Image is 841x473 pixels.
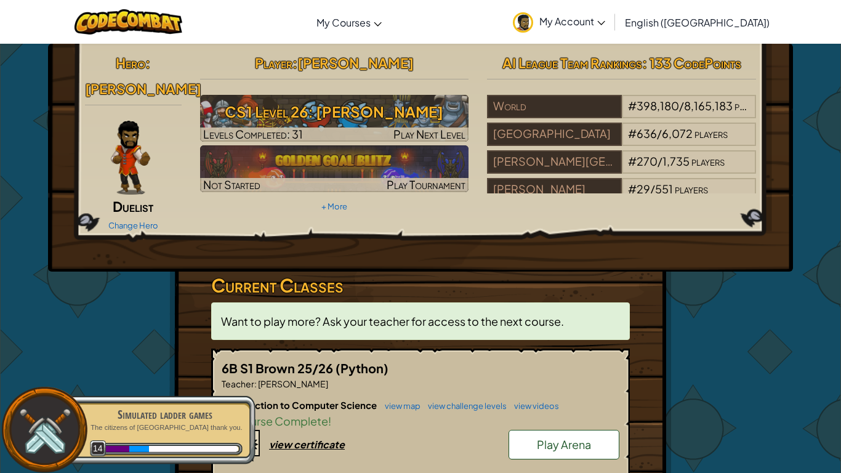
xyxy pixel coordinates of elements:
span: # [628,154,637,168]
span: 14 [90,440,107,457]
span: [PERSON_NAME] [297,54,414,71]
span: [PERSON_NAME] [257,378,328,389]
a: World#398,180/8,165,183players [487,107,756,121]
span: players [734,99,768,113]
span: Teacher [222,378,254,389]
span: players [691,154,725,168]
span: Not Started [203,177,260,192]
span: 636 [637,126,657,140]
span: My Account [539,15,605,28]
span: Introduction to Computer Science [222,399,379,411]
span: / [657,126,662,140]
h3: CS1 Level 26: [PERSON_NAME] [200,98,469,126]
span: Play Tournament [387,177,465,192]
a: view challenge levels [422,401,507,411]
a: My Account [507,2,611,41]
span: Player [255,54,292,71]
a: My Courses [310,6,388,39]
p: The citizens of [GEOGRAPHIC_DATA] thank you. [87,423,243,432]
div: [PERSON_NAME] [487,178,621,201]
span: AI League Team Rankings [502,54,642,71]
a: Not StartedPlay Tournament [200,145,469,192]
span: : 133 CodePoints [642,54,741,71]
span: / [679,99,684,113]
div: [GEOGRAPHIC_DATA] [487,123,621,146]
a: view map [379,401,420,411]
img: CS1 Level 26: Wakka Maul [200,95,469,142]
span: (Python) [336,360,388,376]
span: 551 [655,182,673,196]
h3: Current Classes [211,272,630,299]
span: My Courses [316,16,371,29]
span: 1,735 [662,154,690,168]
img: avatar [513,12,533,33]
div: [PERSON_NAME][GEOGRAPHIC_DATA] [487,150,621,174]
span: / [650,182,655,196]
div: Simulated ladder games [87,406,243,423]
span: # [628,126,637,140]
img: swords.png [17,402,73,458]
img: CodeCombat logo [74,9,182,34]
img: duelist-pose.png [111,121,150,195]
span: Duelist [113,198,153,215]
img: Golden Goal [200,145,469,192]
span: Play Arena [537,437,591,451]
a: [PERSON_NAME][GEOGRAPHIC_DATA]#270/1,735players [487,162,756,176]
a: + More [321,201,347,211]
span: Want to play more? Ask your teacher for access to the next course. [221,314,564,328]
span: 6,072 [662,126,693,140]
a: Play Next Level [200,95,469,142]
a: [PERSON_NAME]#29/551players [487,190,756,204]
span: : [292,54,297,71]
span: 6B S1 Brown 25/26 [222,360,336,376]
a: view certificate [222,438,345,451]
a: [GEOGRAPHIC_DATA]#636/6,072players [487,134,756,148]
span: players [694,126,728,140]
span: Course Complete [233,414,328,428]
span: 398,180 [637,99,679,113]
span: 8,165,183 [684,99,733,113]
span: : [145,54,150,71]
span: players [675,182,708,196]
span: Hero [116,54,145,71]
span: ! [328,414,331,428]
a: Change Hero [108,220,158,230]
span: Levels Completed: 31 [203,127,303,141]
span: Play Next Level [393,127,465,141]
span: # [628,99,637,113]
span: English ([GEOGRAPHIC_DATA]) [625,16,770,29]
div: view certificate [269,438,345,451]
a: English ([GEOGRAPHIC_DATA]) [619,6,776,39]
span: 270 [637,154,658,168]
span: : [254,378,257,389]
div: World [487,95,621,118]
span: 29 [637,182,650,196]
span: / [658,154,662,168]
span: [PERSON_NAME] [85,80,201,97]
a: view videos [508,401,559,411]
span: # [628,182,637,196]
